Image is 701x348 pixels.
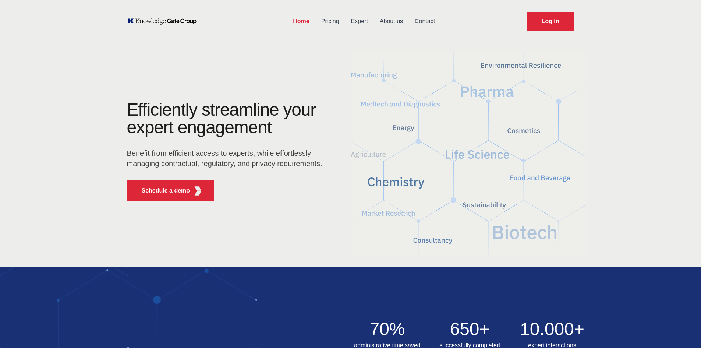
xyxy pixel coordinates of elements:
[374,12,409,31] a: About us
[516,320,589,338] h2: 10.000+
[527,12,574,31] a: Request Demo
[193,186,202,196] img: KGG Fifth Element RED
[127,180,214,201] button: Schedule a demoKGG Fifth Element RED
[433,320,507,338] h2: 650+
[345,12,374,31] a: Expert
[127,18,202,25] a: KOL Knowledge Platform: Talk to Key External Experts (KEE)
[142,186,190,195] p: Schedule a demo
[351,48,586,260] img: KGG Fifth Element RED
[287,12,315,31] a: Home
[409,12,441,31] a: Contact
[351,320,424,338] h2: 70%
[127,100,316,137] h1: Efficiently streamline your expert engagement
[127,148,327,169] p: Benefit from efficient access to experts, while effortlessly managing contractual, regulatory, an...
[315,12,345,31] a: Pricing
